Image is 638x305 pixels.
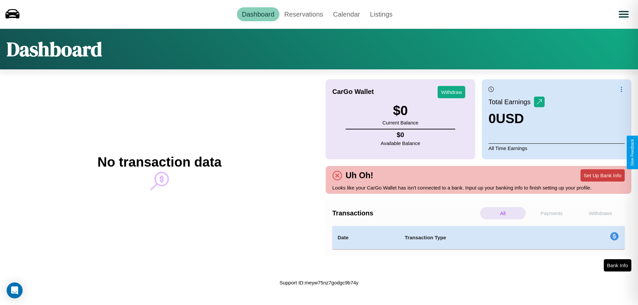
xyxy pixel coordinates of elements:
[332,88,374,96] h4: CarGo Wallet
[97,155,221,170] h2: No transaction data
[338,234,394,242] h4: Date
[529,207,575,219] p: Payments
[342,171,376,180] h4: Uh Oh!
[581,169,625,182] button: Set Up Bank Info
[382,118,418,127] p: Current Balance
[279,7,328,21] a: Reservations
[480,207,526,219] p: All
[578,207,623,219] p: Withdraws
[438,86,465,98] button: Withdraw
[405,234,556,242] h4: Transaction Type
[488,96,534,108] p: Total Earnings
[332,183,625,192] p: Looks like your CarGo Wallet has isn't connected to a bank. Input up your banking info to finish ...
[614,5,633,24] button: Open menu
[604,259,631,271] button: Bank Info
[382,103,418,118] h3: $ 0
[365,7,397,21] a: Listings
[488,111,545,126] h3: 0 USD
[488,143,625,153] p: All Time Earnings
[630,139,635,166] div: Give Feedback
[381,139,420,148] p: Available Balance
[328,7,365,21] a: Calendar
[7,36,102,63] h1: Dashboard
[237,7,279,21] a: Dashboard
[332,209,478,217] h4: Transactions
[279,278,359,287] p: Support ID: meyw75nz7godgc9b74y
[381,131,420,139] h4: $ 0
[7,282,23,298] div: Open Intercom Messenger
[332,226,625,249] table: simple table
